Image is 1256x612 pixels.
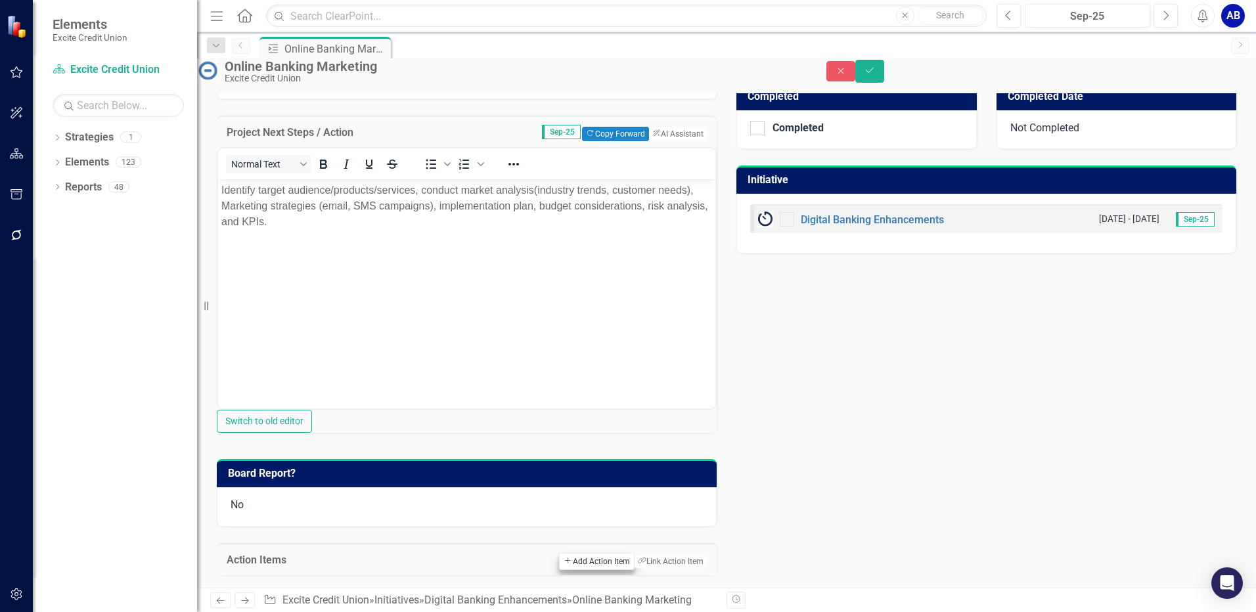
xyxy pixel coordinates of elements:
[116,157,141,168] div: 123
[227,127,436,139] h3: Project Next Steps / Action
[1008,91,1230,102] h3: Completed Date
[282,594,369,606] a: Excite Credit Union
[225,59,800,74] div: Online Banking Marketing
[7,15,30,38] img: ClearPoint Strategy
[635,555,707,568] button: Link Action Item
[649,127,707,141] button: AI Assistant
[335,155,357,173] button: Italic
[65,180,102,195] a: Reports
[225,74,800,83] div: Excite Credit Union
[424,594,567,606] a: Digital Banking Enhancements
[559,553,634,570] button: Add Action Item
[197,60,218,81] img: Not Started
[997,110,1237,150] div: Not Completed
[1221,4,1245,28] button: AB
[284,41,388,57] div: Online Banking Marketing
[231,159,296,169] span: Normal Text
[381,155,403,173] button: Strikethrough
[218,179,715,408] iframe: Rich Text Area
[217,410,312,433] button: Switch to old editor
[1099,213,1159,225] small: [DATE] - [DATE]
[801,213,944,226] a: Digital Banking Enhancements
[420,155,453,173] div: Bullet list
[108,181,129,192] div: 48
[1029,9,1146,24] div: Sep-25
[53,16,127,32] span: Elements
[358,155,380,173] button: Underline
[748,91,970,102] h3: Completed
[1211,567,1243,599] div: Open Intercom Messenger
[1176,212,1215,227] span: Sep-25
[503,155,525,173] button: Reveal or hide additional toolbar items
[228,468,710,479] h3: Board Report?
[53,32,127,43] small: Excite Credit Union
[1025,4,1150,28] button: Sep-25
[374,594,419,606] a: Initiatives
[748,174,1230,186] h3: Initiative
[936,10,964,20] span: Search
[572,594,692,606] div: Online Banking Marketing
[312,155,334,173] button: Bold
[65,130,114,145] a: Strategies
[266,5,987,28] input: Search ClearPoint...
[120,132,141,143] div: 1
[757,211,773,227] img: Ongoing
[53,94,184,117] input: Search Below...
[227,554,365,566] h3: Action Items
[226,155,311,173] button: Block Normal Text
[582,127,648,141] button: Copy Forward
[53,62,184,77] a: Excite Credit Union
[231,498,244,511] span: No
[453,155,486,173] div: Numbered list
[542,125,581,139] span: Sep-25
[918,7,983,25] button: Search
[263,593,717,608] div: » » »
[65,155,109,170] a: Elements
